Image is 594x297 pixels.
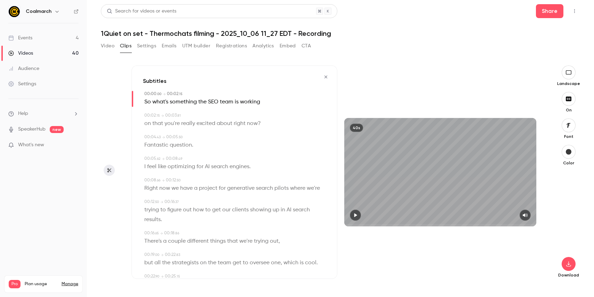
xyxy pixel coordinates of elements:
span: different [187,236,209,246]
span: 00:19 [144,253,154,257]
span: → [161,274,163,279]
span: There's [144,236,162,246]
span: couple [168,236,186,246]
div: 40s [350,124,363,132]
span: 00:02 [144,114,156,118]
span: optimizing [168,162,195,172]
span: showing [250,205,271,215]
span: 00:08 [144,178,156,182]
a: SpeakerHub [18,126,46,133]
span: 00:03 [165,114,177,118]
span: strategists [172,258,199,268]
span: oversee [250,258,270,268]
span: in [281,205,285,215]
button: Embed [280,40,296,52]
span: team [218,258,231,268]
span: right [234,119,246,128]
span: all [154,258,161,268]
span: . 66 [156,179,160,182]
span: 00:16 [164,200,175,204]
span: 00:05 [144,157,156,161]
span: clients [232,205,249,215]
span: generative [227,183,255,193]
span: → [160,231,163,236]
span: . 81 [177,114,181,117]
span: what's [152,97,168,107]
span: 00:02 [167,92,178,96]
a: Manage [62,281,78,287]
span: 00:12 [144,200,154,204]
span: how [193,205,204,215]
button: Settings [137,40,156,52]
span: to [160,205,166,215]
span: 00:16 [144,231,154,235]
span: the [208,258,216,268]
span: . 86 [175,232,179,235]
span: we [171,183,179,193]
span: engines [230,162,249,172]
p: On [557,107,580,113]
span: team [220,97,233,107]
span: . 49 [178,157,182,161]
p: Font [557,134,580,139]
span: . [316,258,318,268]
span: a [163,236,167,246]
span: pilots [274,183,289,193]
span: on [144,119,151,128]
span: project [199,183,217,193]
li: help-dropdown-opener [8,110,79,117]
span: . [249,162,251,172]
span: → [162,156,164,162]
span: → [162,178,164,183]
span: now [159,183,170,193]
span: a [194,183,198,193]
span: to [243,258,248,268]
button: Emails [162,40,176,52]
span: . 15 [176,275,180,278]
div: Audience [8,65,39,72]
span: which [283,258,298,268]
span: → [163,92,166,97]
div: Events [8,34,32,41]
span: now [247,119,258,128]
div: Videos [8,50,33,57]
img: Coalmarch [9,6,20,17]
button: Analytics [252,40,274,52]
span: ? [258,119,261,128]
span: have [180,183,193,193]
span: What's new [18,141,44,149]
p: Landscape [557,81,580,86]
span: . [161,215,162,225]
span: new [50,126,64,133]
span: things [210,236,226,246]
span: feel [147,162,156,172]
span: . 90 [155,275,159,278]
span: working [240,97,260,107]
span: → [160,200,163,205]
span: . 37 [175,200,179,204]
span: trying [254,236,268,246]
p: Download [557,272,580,278]
span: cool [305,258,316,268]
span: AI [287,205,291,215]
span: 00:18 [164,231,175,235]
span: . 50 [178,135,183,139]
span: , [281,258,282,268]
span: get [212,205,221,215]
span: to [205,205,211,215]
span: something [170,97,197,107]
button: CTA [302,40,311,52]
button: UTM builder [182,40,210,52]
span: for [196,162,203,172]
span: search [211,162,228,172]
span: . 50 [154,200,159,204]
span: → [161,252,163,258]
span: , [279,236,280,246]
span: . 00 [156,92,161,96]
span: about [217,119,232,128]
span: that [152,119,163,128]
span: Help [18,110,28,117]
button: Share [536,4,563,18]
span: excited [196,119,215,128]
span: up [273,205,279,215]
